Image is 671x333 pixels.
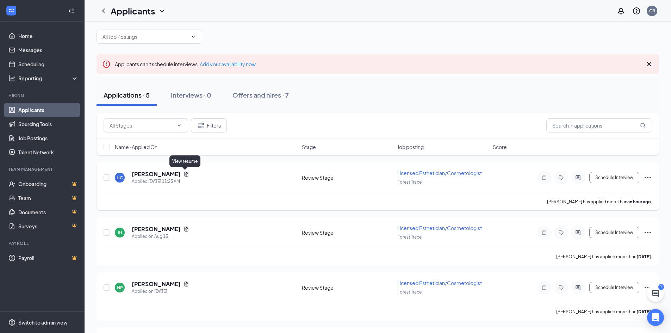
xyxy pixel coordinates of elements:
[184,171,189,177] svg: Document
[171,91,211,99] div: Interviews · 0
[632,7,641,15] svg: QuestionInfo
[397,225,482,231] span: Licensed Esthetician/Cosmetologist
[158,7,166,15] svg: ChevronDown
[18,177,79,191] a: OnboardingCrown
[8,92,77,98] div: Hiring
[132,280,181,288] h5: [PERSON_NAME]
[132,178,189,185] div: Applied [DATE] 11:23 AM
[8,166,77,172] div: Team Management
[540,175,548,180] svg: Note
[574,175,582,180] svg: ActiveChat
[102,33,188,41] input: All Job Postings
[115,61,256,67] span: Applicants can't schedule interviews.
[589,172,639,183] button: Schedule Interview
[8,7,15,14] svg: WorkstreamLogo
[302,284,393,291] div: Review Stage
[658,284,664,290] div: 1
[644,283,652,292] svg: Ellipses
[191,118,227,132] button: Filter Filters
[18,103,79,117] a: Applicants
[18,319,68,326] div: Switch to admin view
[197,121,205,130] svg: Filter
[397,234,422,240] span: Forest Trace
[18,57,79,71] a: Scheduling
[132,170,181,178] h5: [PERSON_NAME]
[117,230,122,236] div: JH
[102,60,111,68] svg: Error
[640,123,646,128] svg: MagnifyingGlass
[18,75,79,82] div: Reporting
[8,240,77,246] div: Payroll
[302,174,393,181] div: Review Stage
[397,289,422,295] span: Forest Trace
[647,309,664,326] div: Open Intercom Messenger
[132,233,189,240] div: Applied on Aug 13
[540,285,548,290] svg: Note
[18,191,79,205] a: TeamCrown
[115,143,157,150] span: Name · Applied On
[636,254,651,259] b: [DATE]
[132,225,181,233] h5: [PERSON_NAME]
[557,175,565,180] svg: Tag
[627,199,651,204] b: an hour ago
[574,230,582,235] svg: ActiveChat
[557,230,565,235] svg: Tag
[68,7,75,14] svg: Collapse
[18,219,79,233] a: SurveysCrown
[200,61,256,67] a: Add your availability now
[649,8,655,14] div: CR
[169,155,200,167] div: View resume
[493,143,507,150] span: Score
[110,122,174,129] input: All Stages
[397,280,482,286] span: Licensed Esthetician/Cosmetologist
[302,229,393,236] div: Review Stage
[18,43,79,57] a: Messages
[18,131,79,145] a: Job Postings
[556,309,652,315] p: [PERSON_NAME] has applied more than .
[644,228,652,237] svg: Ellipses
[18,145,79,159] a: Talent Network
[636,309,651,314] b: [DATE]
[547,199,652,205] p: [PERSON_NAME] has applied more than .
[540,230,548,235] svg: Note
[232,91,289,99] div: Offers and hires · 7
[397,179,422,185] span: Forest Trace
[18,29,79,43] a: Home
[8,319,15,326] svg: Settings
[132,288,189,295] div: Applied on [DATE]
[302,143,316,150] span: Stage
[117,285,123,291] div: NP
[589,227,639,238] button: Schedule Interview
[18,205,79,219] a: DocumentsCrown
[117,175,123,181] div: HC
[99,7,108,15] svg: ChevronLeft
[397,143,424,150] span: Job posting
[647,285,664,302] button: ChatActive
[574,285,582,290] svg: ActiveChat
[546,118,652,132] input: Search in applications
[556,254,652,260] p: [PERSON_NAME] has applied more than .
[104,91,150,99] div: Applications · 5
[644,173,652,182] svg: Ellipses
[557,285,565,290] svg: Tag
[111,5,155,17] h1: Applicants
[8,75,15,82] svg: Analysis
[589,282,639,293] button: Schedule Interview
[176,123,182,128] svg: ChevronDown
[645,60,653,68] svg: Cross
[184,226,189,232] svg: Document
[651,289,660,298] svg: ChatActive
[184,281,189,287] svg: Document
[191,34,196,39] svg: ChevronDown
[18,251,79,265] a: PayrollCrown
[617,7,625,15] svg: Notifications
[397,170,482,176] span: Licensed Esthetician/Cosmetologist
[18,117,79,131] a: Sourcing Tools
